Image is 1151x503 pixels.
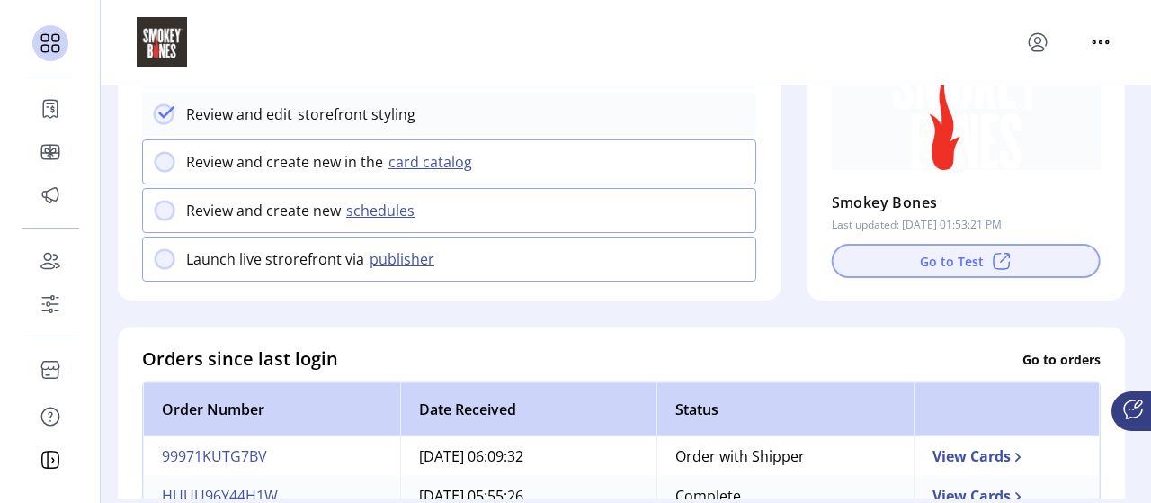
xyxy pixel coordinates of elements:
[383,151,483,173] button: card catalog
[656,382,914,436] th: Status
[656,436,914,476] td: Order with Shipper
[137,17,187,67] img: logo
[1022,349,1101,368] p: Go to orders
[832,244,1101,278] button: Go to Test
[143,382,400,436] th: Order Number
[142,346,338,373] h4: Orders since last login
[292,103,415,125] p: storefront styling
[364,248,445,270] button: publisher
[1023,28,1052,57] button: menu
[143,436,400,476] td: 99971KUTG7BV
[186,248,364,270] p: Launch live strorefront via
[400,436,657,476] td: [DATE] 06:09:32
[186,151,383,173] p: Review and create new in the
[832,188,938,217] p: Smokey Bones
[341,200,425,221] button: schedules
[400,382,657,436] th: Date Received
[186,103,292,125] p: Review and edit
[1086,28,1115,57] button: menu
[832,217,1002,233] p: Last updated: [DATE] 01:53:21 PM
[186,200,341,221] p: Review and create new
[914,436,1100,476] td: View Cards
